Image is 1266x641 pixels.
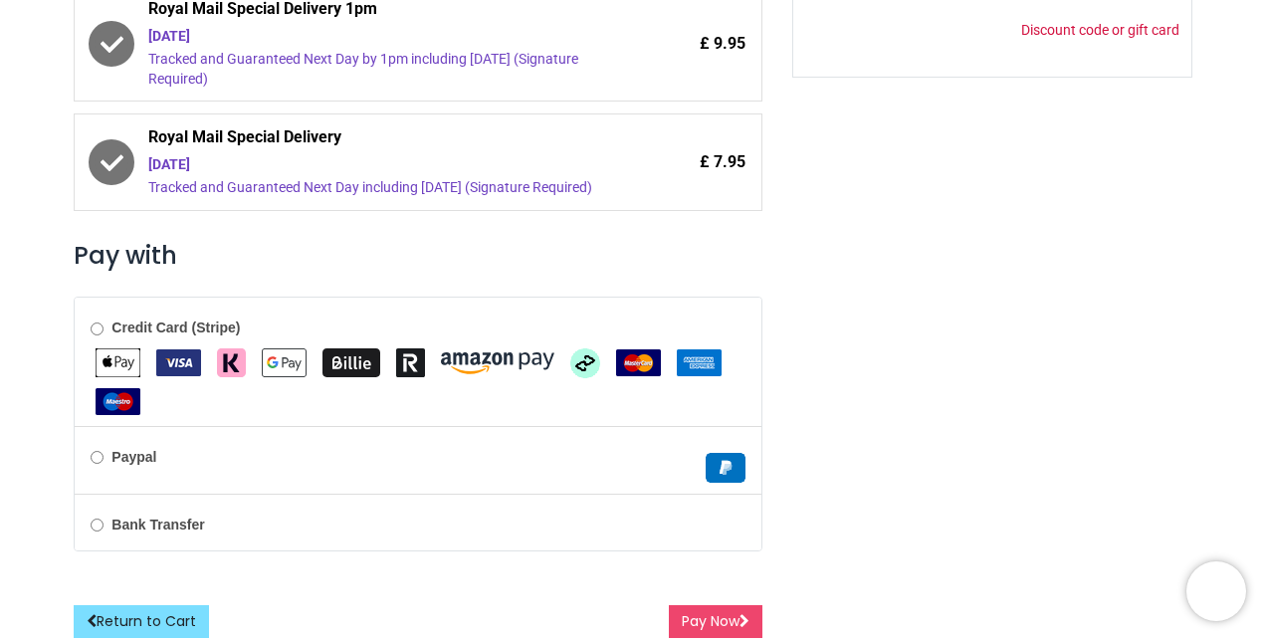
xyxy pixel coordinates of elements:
[706,453,745,483] img: Paypal
[148,27,625,47] div: [DATE]
[156,349,201,376] img: VISA
[148,126,625,154] span: Royal Mail Special Delivery
[96,353,140,369] span: Apple Pay
[91,451,104,464] input: Paypal
[217,348,246,377] img: Klarna
[1021,22,1179,38] a: Discount code or gift card
[91,322,104,335] input: Credit Card (Stripe)
[616,353,661,369] span: MasterCard
[322,348,380,377] img: Billie
[96,392,140,408] span: Maestro
[669,605,762,639] button: Pay Now
[706,458,745,474] span: Paypal
[111,449,156,465] b: Paypal
[396,348,425,377] img: Revolut Pay
[570,353,600,369] span: Afterpay Clearpay
[262,353,307,369] span: Google Pay
[700,33,745,55] span: £ 9.95
[700,151,745,173] span: £ 7.95
[74,239,761,273] h3: Pay with
[616,349,661,376] img: MasterCard
[148,50,625,89] div: Tracked and Guaranteed Next Day by 1pm including [DATE] (Signature Required)
[91,519,104,532] input: Bank Transfer
[441,352,554,374] img: Amazon Pay
[677,349,722,376] img: American Express
[570,348,600,378] img: Afterpay Clearpay
[148,155,625,175] div: [DATE]
[441,353,554,369] span: Amazon Pay
[148,178,625,198] div: Tracked and Guaranteed Next Day including [DATE] (Signature Required)
[1186,561,1246,621] iframe: Brevo live chat
[74,605,209,639] a: Return to Cart
[96,388,140,415] img: Maestro
[156,353,201,369] span: VISA
[322,353,380,369] span: Billie
[262,348,307,377] img: Google Pay
[217,353,246,369] span: Klarna
[677,353,722,369] span: American Express
[111,320,240,335] b: Credit Card (Stripe)
[111,517,204,533] b: Bank Transfer
[396,353,425,369] span: Revolut Pay
[96,348,140,377] img: Apple Pay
